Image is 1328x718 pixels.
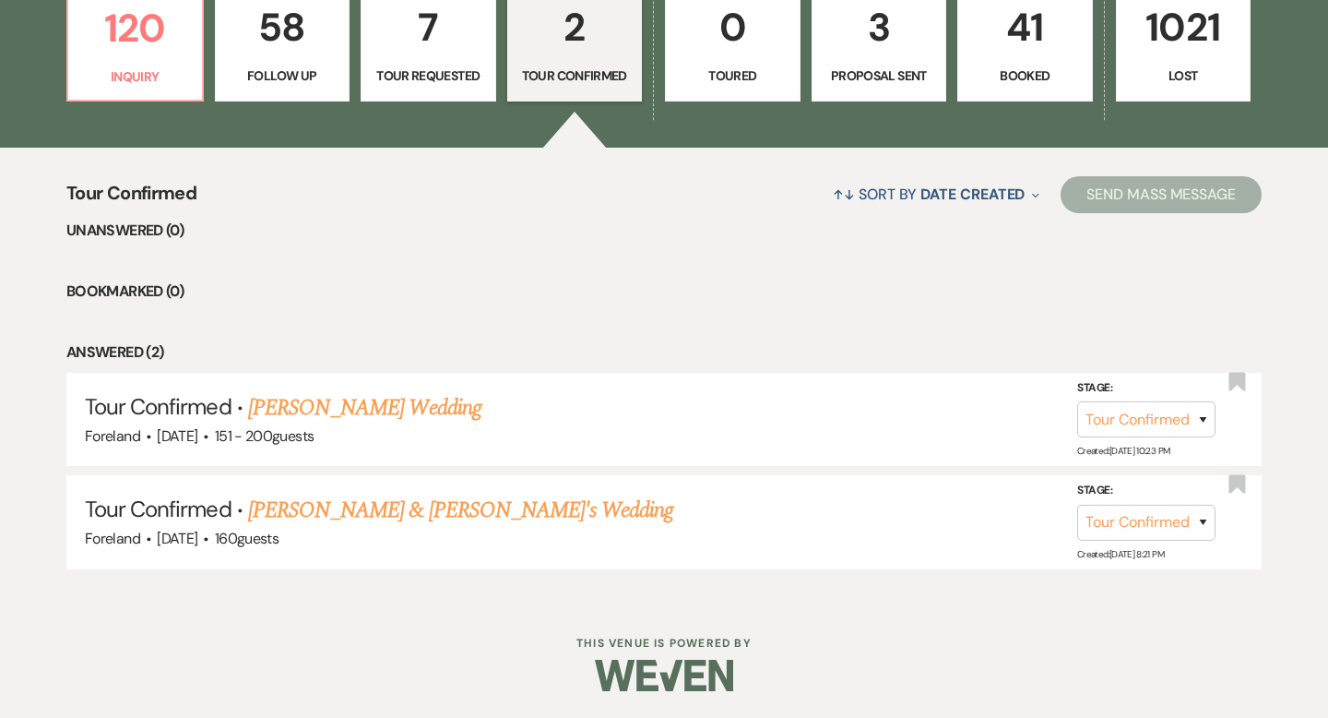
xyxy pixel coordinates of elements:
p: Booked [969,66,1081,86]
p: Follow Up [227,66,338,86]
p: Tour Confirmed [519,66,631,86]
span: Foreland [85,426,140,446]
span: [DATE] [157,426,197,446]
a: [PERSON_NAME] & [PERSON_NAME]'s Wedding [248,494,674,527]
span: Tour Confirmed [85,495,231,523]
span: Created: [DATE] 10:23 PM [1077,445,1169,457]
li: Unanswered (0) [66,219,1262,243]
p: Proposal Sent [824,66,935,86]
p: Inquiry [79,66,191,87]
span: 160 guests [215,529,279,548]
button: Sort By Date Created [825,170,1047,219]
button: Send Mass Message [1061,176,1262,213]
span: 151 - 200 guests [215,426,314,446]
a: [PERSON_NAME] Wedding [248,391,481,425]
span: Tour Confirmed [66,179,196,219]
span: Tour Confirmed [85,392,231,421]
p: Toured [677,66,788,86]
label: Stage: [1077,378,1215,399]
span: Created: [DATE] 8:21 PM [1077,548,1164,560]
img: Weven Logo [595,643,733,708]
label: Stage: [1077,481,1215,501]
p: Tour Requested [373,66,484,86]
li: Answered (2) [66,341,1262,365]
p: Lost [1128,66,1239,86]
span: ↑↓ [833,185,855,204]
span: Foreland [85,529,140,548]
span: Date Created [920,185,1025,204]
li: Bookmarked (0) [66,280,1262,304]
span: [DATE] [157,529,197,548]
